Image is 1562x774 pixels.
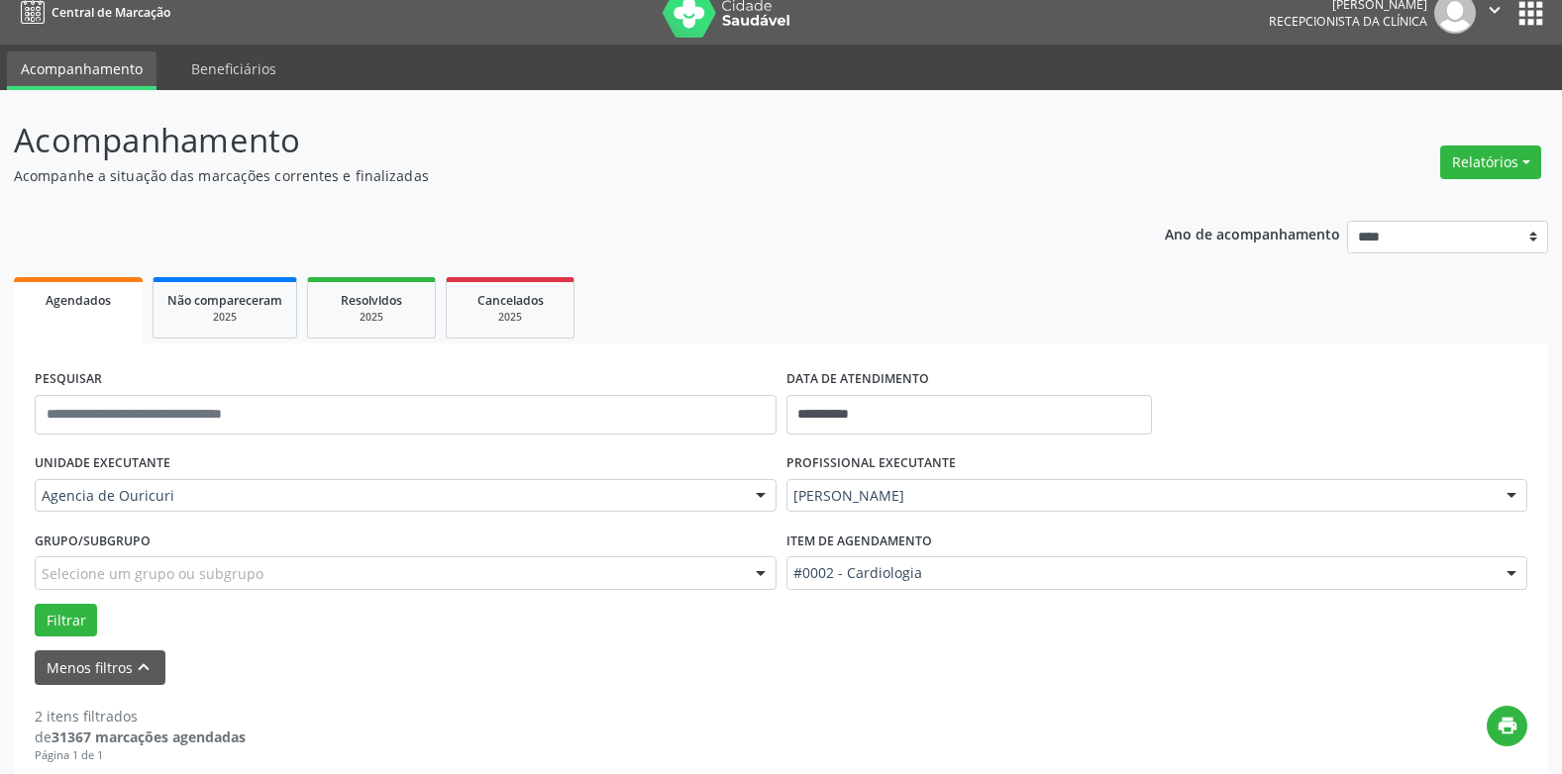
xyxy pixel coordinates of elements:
[793,486,1488,506] span: [PERSON_NAME]
[35,526,151,556] label: Grupo/Subgrupo
[177,51,290,86] a: Beneficiários
[7,51,156,90] a: Acompanhamento
[42,486,736,506] span: Agencia de Ouricuri
[14,116,1088,165] p: Acompanhamento
[46,292,111,309] span: Agendados
[341,292,402,309] span: Resolvidos
[35,726,246,747] div: de
[133,656,155,678] i: keyboard_arrow_up
[793,563,1488,583] span: #0002 - Cardiologia
[1165,221,1340,245] p: Ano de acompanhamento
[35,364,102,395] label: PESQUISAR
[35,448,170,479] label: UNIDADE EXECUTANTE
[1269,13,1427,30] span: Recepcionista da clínica
[35,706,246,726] div: 2 itens filtrados
[322,310,421,325] div: 2025
[461,310,560,325] div: 2025
[1487,706,1527,746] button: print
[35,747,246,764] div: Página 1 de 1
[14,165,1088,186] p: Acompanhe a situação das marcações correntes e finalizadas
[52,4,170,21] span: Central de Marcação
[1440,145,1541,179] button: Relatórios
[1497,715,1518,736] i: print
[786,526,932,556] label: Item de agendamento
[42,563,263,584] span: Selecione um grupo ou subgrupo
[786,364,929,395] label: DATA DE ATENDIMENTO
[786,448,956,479] label: PROFISSIONAL EXECUTANTE
[35,604,97,637] button: Filtrar
[35,650,165,685] button: Menos filtroskeyboard_arrow_up
[52,727,246,746] strong: 31367 marcações agendadas
[167,292,282,309] span: Não compareceram
[477,292,544,309] span: Cancelados
[167,310,282,325] div: 2025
